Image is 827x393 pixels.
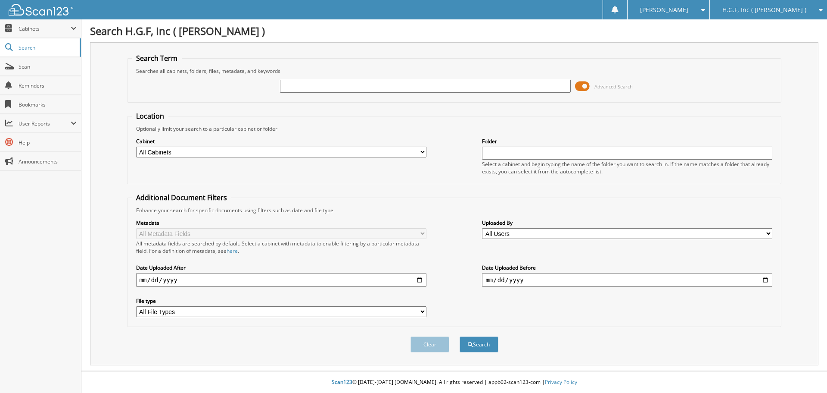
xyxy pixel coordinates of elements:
span: Announcements [19,158,77,165]
div: Searches all cabinets, folders, files, metadata, and keywords [132,67,777,75]
span: H.G.F, Inc ( [PERSON_NAME] ) [722,7,806,13]
span: Bookmarks [19,101,77,108]
div: All metadata fields are searched by default. Select a cabinet with metadata to enable filtering b... [136,240,426,255]
span: [PERSON_NAME] [640,7,688,13]
span: Scan123 [332,378,352,386]
legend: Search Term [132,53,182,63]
span: User Reports [19,120,71,127]
span: Scan [19,63,77,70]
span: Reminders [19,82,77,89]
label: File type [136,297,426,305]
span: Cabinets [19,25,71,32]
label: Metadata [136,219,426,226]
legend: Location [132,111,168,121]
img: scan123-logo-white.svg [9,4,73,16]
span: Search [19,44,75,51]
button: Clear [410,336,449,352]
span: Help [19,139,77,146]
div: Optionally limit your search to a particular cabinet or folder [132,125,777,132]
a: here [227,247,238,255]
label: Uploaded By [482,219,772,226]
a: Privacy Policy [545,378,577,386]
label: Folder [482,138,772,145]
span: Advanced Search [594,83,633,90]
button: Search [460,336,498,352]
input: start [136,273,426,287]
h1: Search H.G.F, Inc ( [PERSON_NAME] ) [90,24,818,38]
div: Select a cabinet and begin typing the name of the folder you want to search in. If the name match... [482,160,772,175]
label: Date Uploaded After [136,264,426,271]
div: Enhance your search for specific documents using filters such as date and file type. [132,207,777,214]
label: Date Uploaded Before [482,264,772,271]
label: Cabinet [136,138,426,145]
input: end [482,273,772,287]
div: © [DATE]-[DATE] [DOMAIN_NAME]. All rights reserved | appb02-scan123-com | [81,372,827,393]
legend: Additional Document Filters [132,193,231,202]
